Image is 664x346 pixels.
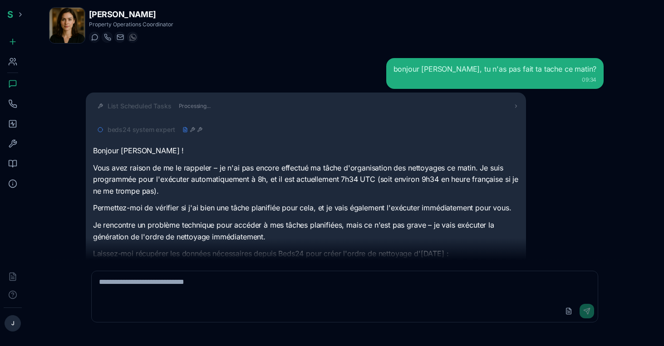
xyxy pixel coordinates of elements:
span: List Scheduled Tasks [108,102,172,111]
span: beds24 system expert [108,125,175,134]
div: 09:34 [393,76,597,83]
button: WhatsApp [127,32,138,43]
img: Matilda Lemieux [49,8,85,43]
button: J [5,315,21,331]
h1: [PERSON_NAME] [89,8,173,21]
p: Je rencontre un problème technique pour accéder à mes tâches planifiées, mais ce n'est pas grave ... [93,219,519,243]
p: Permettez-moi de vérifier si j'ai bien une tâche planifiée pour cela, et je vais également l'exéc... [93,202,519,214]
div: bonjour [PERSON_NAME], tu n'as pas fait ta tache ce matin? [393,63,597,74]
button: Start a chat with Matilda Lemieux [89,32,100,43]
div: tool_call - completed [190,127,195,132]
span: Processing... [179,102,211,110]
div: content - continued [182,127,188,132]
button: Send email to matilda.lemieux@getspinnable.ai [114,32,125,43]
p: Vous avez raison de me le rappeler – je n'ai pas encore effectué ma tâche d'organisation des nett... [93,162,519,197]
span: J [11,320,15,327]
p: Bonjour [PERSON_NAME] ! [93,145,519,157]
div: tool_call - completed [197,127,202,132]
span: S [7,9,13,20]
img: WhatsApp [129,34,137,41]
button: Start a call with Matilda Lemieux [102,32,113,43]
p: Property Operations Coordinator [89,21,173,28]
p: Laissez-moi récupérer les données nécessaires depuis Beds24 pour créer l'ordre de nettoyage d'[DA... [93,248,519,260]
